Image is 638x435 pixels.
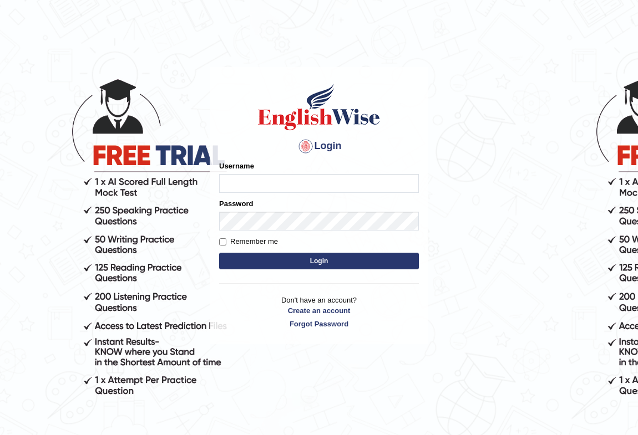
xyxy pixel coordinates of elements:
[219,137,419,155] h4: Login
[219,319,419,329] a: Forgot Password
[219,305,419,316] a: Create an account
[219,238,226,245] input: Remember me
[256,82,382,132] img: Logo of English Wise sign in for intelligent practice with AI
[219,253,419,269] button: Login
[219,236,278,247] label: Remember me
[219,161,254,171] label: Username
[219,295,419,329] p: Don't have an account?
[219,198,253,209] label: Password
